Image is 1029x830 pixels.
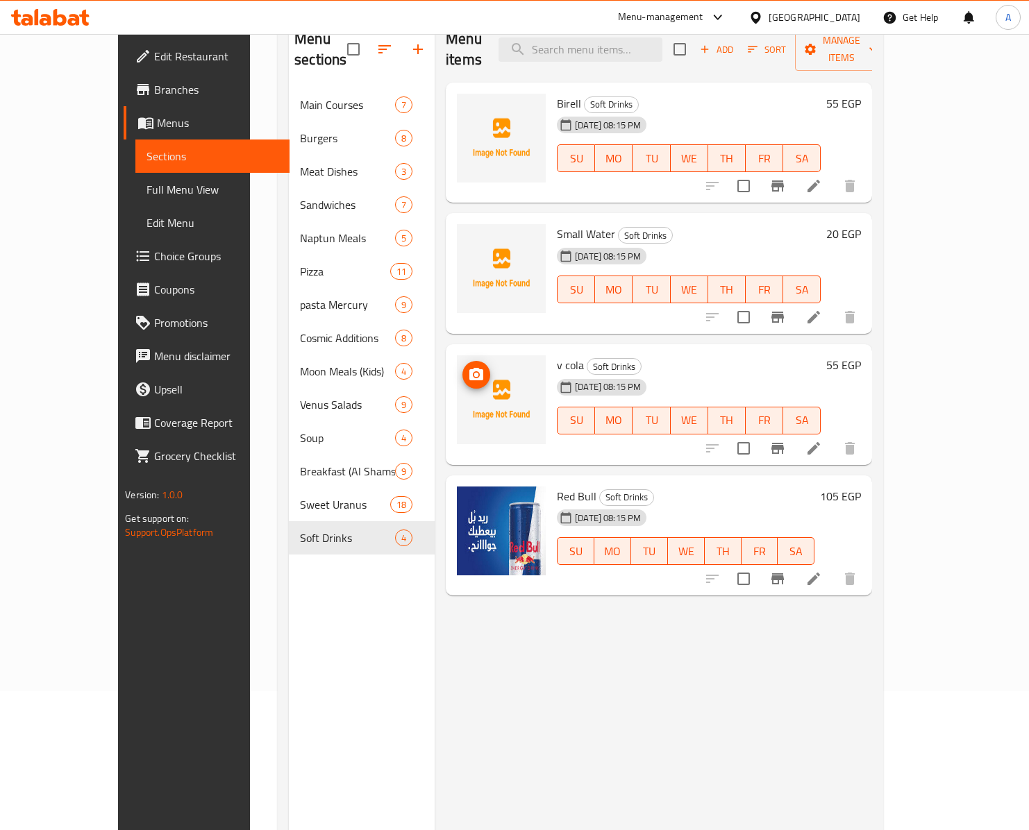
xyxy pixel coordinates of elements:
[705,537,742,565] button: TH
[135,206,290,239] a: Edit Menu
[161,486,183,504] span: 1.0.0
[147,181,278,198] span: Full Menu View
[300,196,395,213] div: Sandwiches
[601,149,627,169] span: MO
[391,498,412,511] span: 18
[395,530,412,546] div: items
[638,280,664,300] span: TU
[300,163,395,180] div: Meat Dishes
[390,496,412,513] div: items
[618,9,703,26] div: Menu-management
[300,230,395,246] span: Naptun Meals
[396,465,412,478] span: 9
[676,149,703,169] span: WE
[289,255,435,288] div: Pizza11
[826,355,861,375] h6: 55 EGP
[289,321,435,355] div: Cosmic Additions8
[638,149,664,169] span: TU
[462,361,490,389] button: upload picture
[601,410,627,430] span: MO
[125,486,159,504] span: Version:
[557,355,584,375] span: v cola
[600,541,626,561] span: MO
[154,414,278,431] span: Coverage Report
[124,406,290,439] a: Coverage Report
[154,448,278,464] span: Grocery Checklist
[748,42,786,58] span: Sort
[339,35,368,64] span: Select all sections
[390,263,412,280] div: items
[633,407,670,434] button: TU
[395,163,412,180] div: items
[499,37,662,62] input: search
[124,273,290,306] a: Coupons
[637,541,662,561] span: TU
[826,224,861,244] h6: 20 EGP
[395,363,412,380] div: items
[154,48,278,65] span: Edit Restaurant
[124,73,290,106] a: Branches
[289,421,435,455] div: Soup4
[300,96,395,113] div: Main Courses
[154,314,278,331] span: Promotions
[396,165,412,178] span: 3
[289,83,435,560] nav: Menu sections
[594,537,631,565] button: MO
[833,300,867,334] button: delete
[125,523,213,541] a: Support.OpsPlatform
[729,564,758,593] span: Select to update
[157,115,278,131] span: Menus
[708,144,746,172] button: TH
[557,223,615,244] span: Small Water
[446,28,482,70] h2: Menu items
[671,276,708,303] button: WE
[300,463,395,480] span: Breakfast (Al Shams)
[600,489,653,505] span: Soft Drinks
[795,28,888,71] button: Manage items
[769,10,860,25] div: [GEOGRAPHIC_DATA]
[563,410,589,430] span: SU
[633,144,670,172] button: TU
[154,81,278,98] span: Branches
[587,358,642,375] div: Soft Drinks
[395,230,412,246] div: items
[761,432,794,465] button: Branch-specific-item
[395,430,412,446] div: items
[714,280,740,300] span: TH
[563,541,589,561] span: SU
[833,562,867,595] button: delete
[751,149,778,169] span: FR
[761,300,794,334] button: Branch-specific-item
[557,407,595,434] button: SU
[395,463,412,480] div: items
[1005,10,1011,25] span: A
[289,121,435,155] div: Burgers8
[289,88,435,121] div: Main Courses7
[595,276,633,303] button: MO
[676,280,703,300] span: WE
[154,281,278,298] span: Coupons
[631,537,668,565] button: TU
[671,144,708,172] button: WE
[714,410,740,430] span: TH
[746,144,783,172] button: FR
[833,169,867,203] button: delete
[751,410,778,430] span: FR
[585,96,638,112] span: Soft Drinks
[676,410,703,430] span: WE
[751,280,778,300] span: FR
[557,144,595,172] button: SU
[601,280,627,300] span: MO
[289,488,435,521] div: Sweet Uranus18
[694,39,739,60] span: Add item
[300,396,395,413] span: Venus Salads
[783,541,809,561] span: SA
[805,440,822,457] a: Edit menu item
[289,288,435,321] div: pasta Mercury9
[135,139,290,173] a: Sections
[124,339,290,373] a: Menu disclaimer
[739,39,795,60] span: Sort items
